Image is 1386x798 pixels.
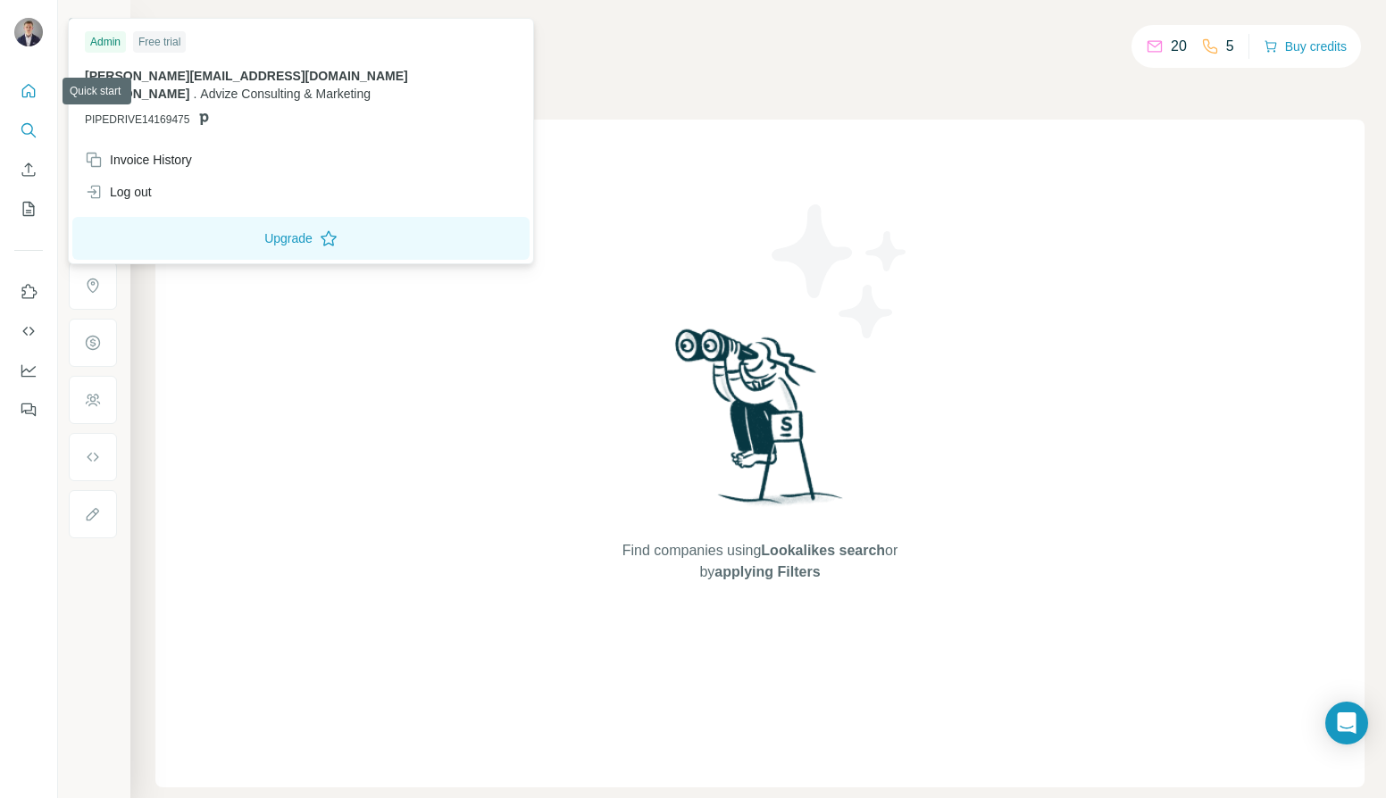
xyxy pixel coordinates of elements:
[761,543,885,558] span: Lookalikes search
[14,193,43,225] button: My lists
[667,324,853,523] img: Surfe Illustration - Woman searching with binoculars
[193,87,196,101] span: .
[55,11,129,37] button: Show
[72,217,530,260] button: Upgrade
[85,69,408,101] span: [PERSON_NAME][EMAIL_ADDRESS][DOMAIN_NAME][PERSON_NAME]
[14,394,43,426] button: Feedback
[133,31,186,53] div: Free trial
[714,564,820,579] span: applying Filters
[1325,702,1368,744] div: Open Intercom Messenger
[14,18,43,46] img: Avatar
[1264,34,1347,59] button: Buy credits
[85,151,192,169] div: Invoice History
[155,21,1365,46] h4: Search
[14,154,43,186] button: Enrich CSV
[14,114,43,146] button: Search
[14,315,43,347] button: Use Surfe API
[617,540,903,583] span: Find companies using or by
[1171,36,1187,57] p: 20
[85,183,152,201] div: Log out
[760,191,921,352] img: Surfe Illustration - Stars
[200,87,371,101] span: Advize Consulting & Marketing
[14,276,43,308] button: Use Surfe on LinkedIn
[14,354,43,387] button: Dashboard
[14,75,43,107] button: Quick start
[85,112,189,128] span: PIPEDRIVE14169475
[85,31,126,53] div: Admin
[1226,36,1234,57] p: 5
